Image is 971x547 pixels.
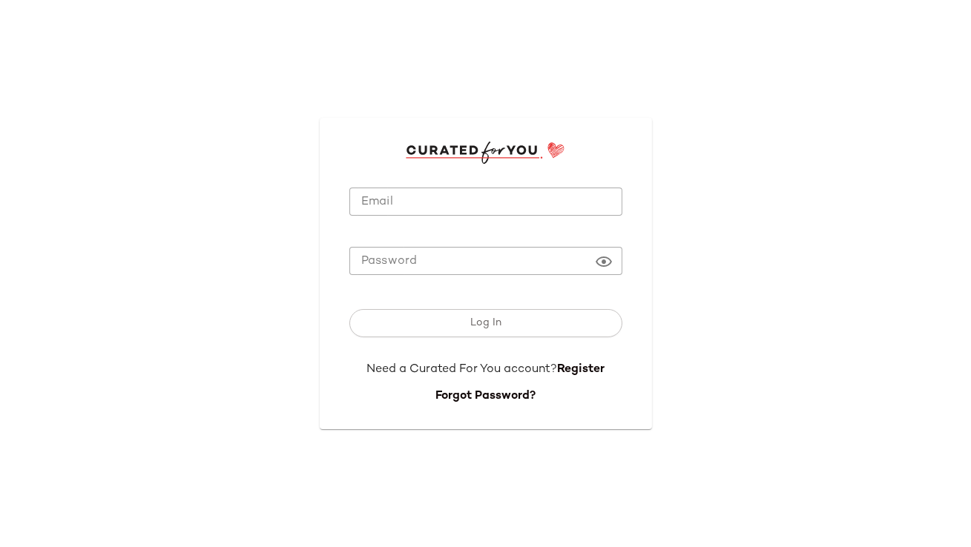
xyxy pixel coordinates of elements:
a: Register [557,363,605,376]
img: cfy_login_logo.DGdB1djN.svg [406,142,565,164]
span: Log In [470,317,501,329]
span: Need a Curated For You account? [366,363,557,376]
button: Log In [349,309,622,337]
a: Forgot Password? [435,390,536,402]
